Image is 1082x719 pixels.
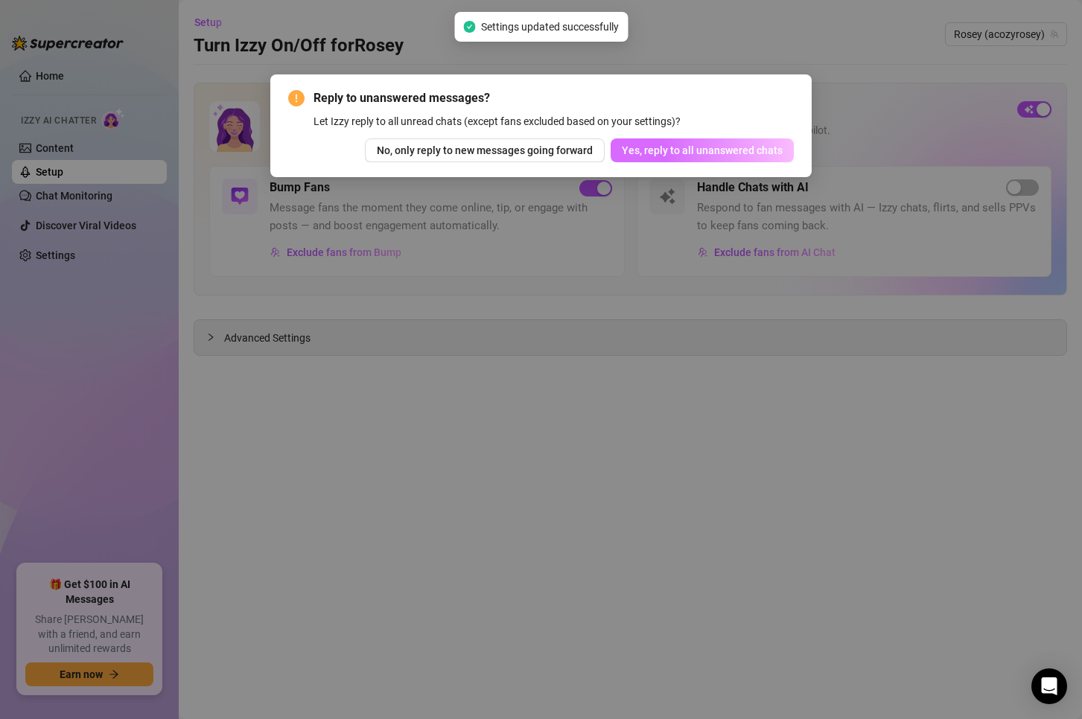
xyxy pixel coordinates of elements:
span: No, only reply to new messages going forward [377,144,593,156]
button: Yes, reply to all unanswered chats [611,138,794,162]
button: No, only reply to new messages going forward [365,138,605,162]
span: Yes, reply to all unanswered chats [622,144,783,156]
div: Let Izzy reply to all unread chats (except fans excluded based on your settings)? [314,113,794,130]
span: check-circle [463,21,475,33]
span: Settings updated successfully [481,19,619,35]
span: exclamation-circle [288,90,305,106]
span: Reply to unanswered messages? [314,89,794,107]
div: Open Intercom Messenger [1031,668,1067,704]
